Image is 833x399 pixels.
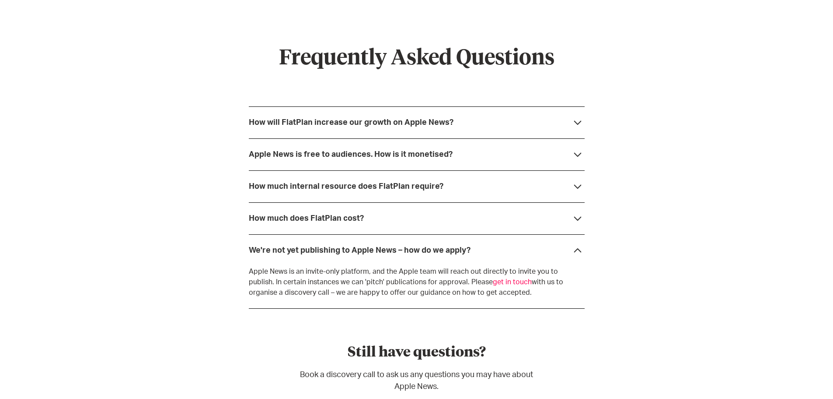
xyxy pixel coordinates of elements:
[249,247,471,254] strong: We're not yet publishing to Apple News – how do we apply?
[249,46,585,71] h2: Frequently Asked Questions
[249,182,443,191] div: How much internal resource does FlatPlan require?
[294,369,539,393] p: Book a discovery call to ask us any questions you may have about Apple News.
[294,344,539,362] h4: Still have questions?
[249,215,364,222] strong: How much does FlatPlan cost?
[493,279,532,286] a: get in touch
[249,150,453,159] div: Apple News is free to audiences. How is it monetised?
[249,266,585,298] p: Apple News is an invite-only platform, and the Apple team will reach out directly to invite you t...
[249,118,453,127] div: How will FlatPlan increase our growth on Apple News?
